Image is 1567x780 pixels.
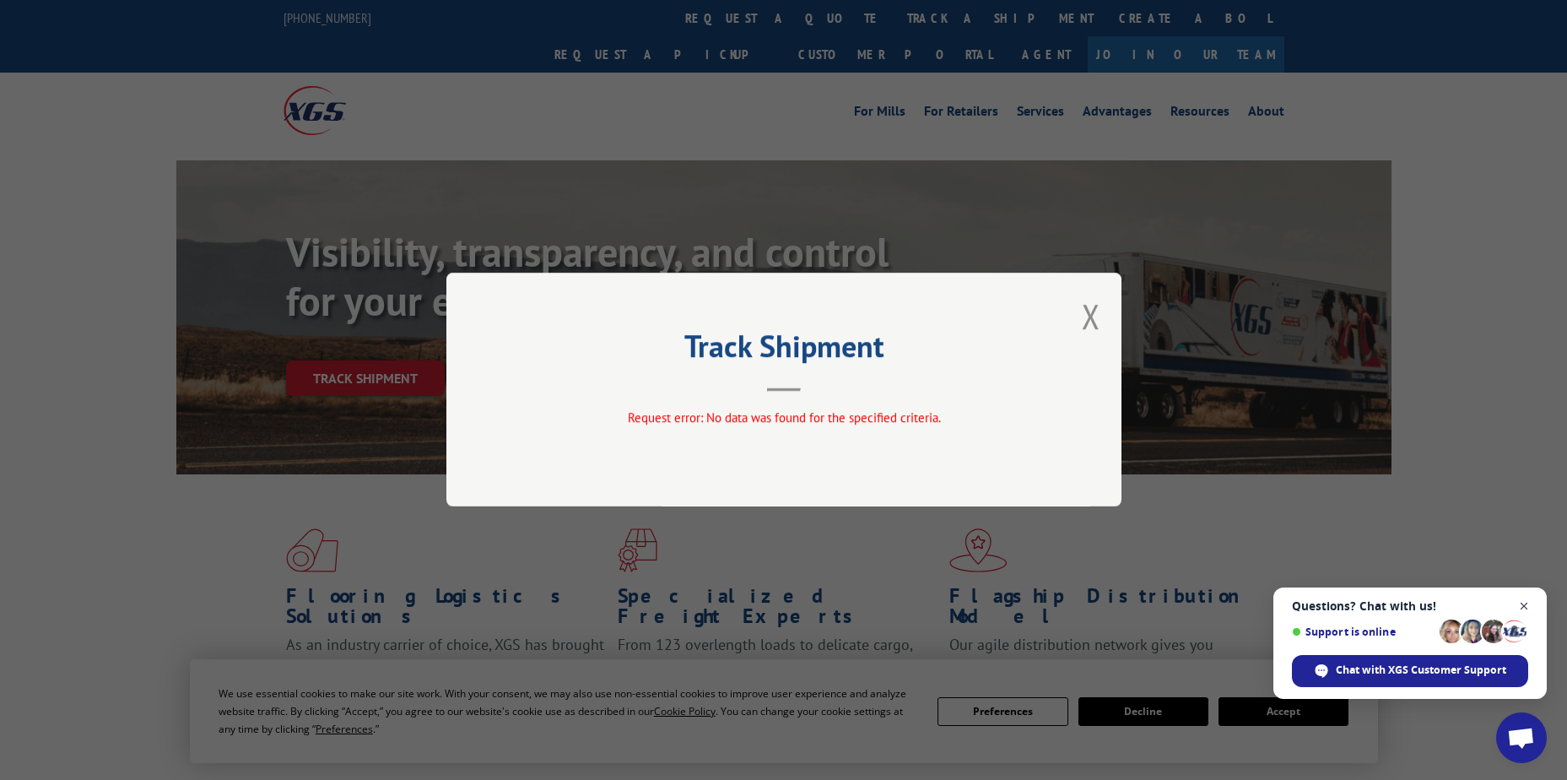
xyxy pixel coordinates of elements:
h2: Track Shipment [531,334,1037,366]
div: Chat with XGS Customer Support [1292,655,1528,687]
span: Support is online [1292,626,1434,638]
div: Open chat [1496,712,1547,763]
span: Questions? Chat with us! [1292,599,1528,613]
span: Request error: No data was found for the specified criteria. [627,410,940,426]
span: Chat with XGS Customer Support [1336,663,1506,678]
span: Close chat [1514,596,1535,617]
button: Close modal [1082,294,1100,339]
